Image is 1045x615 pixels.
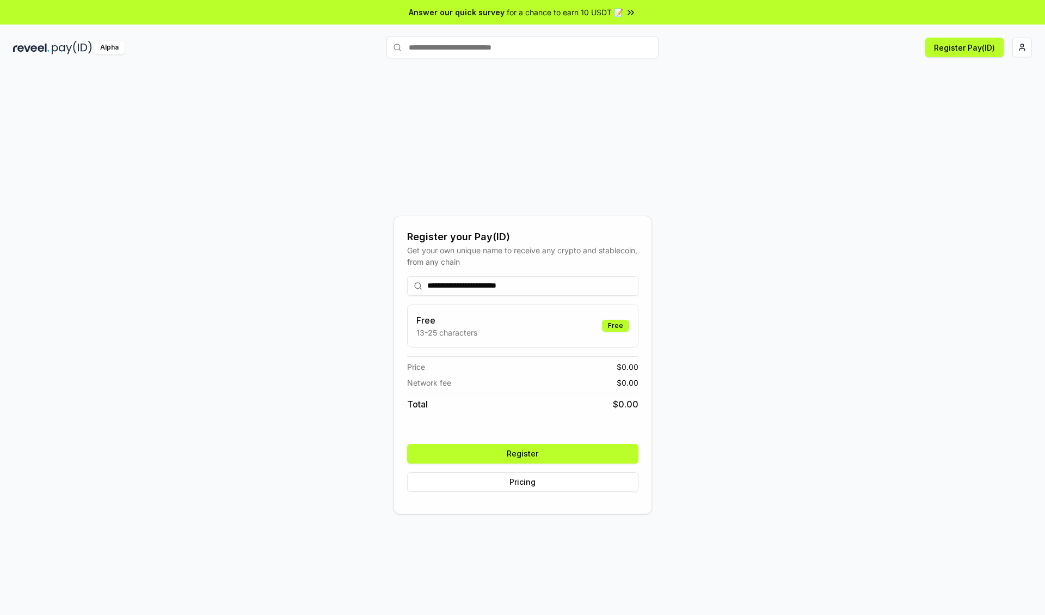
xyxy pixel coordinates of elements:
[407,229,638,245] div: Register your Pay(ID)
[407,398,428,411] span: Total
[13,41,50,54] img: reveel_dark
[507,7,623,18] span: for a chance to earn 10 USDT 📝
[407,361,425,373] span: Price
[52,41,92,54] img: pay_id
[416,327,477,338] p: 13-25 characters
[407,245,638,267] div: Get your own unique name to receive any crypto and stablecoin, from any chain
[407,377,451,388] span: Network fee
[925,38,1004,57] button: Register Pay(ID)
[617,377,638,388] span: $ 0.00
[617,361,638,373] span: $ 0.00
[94,41,125,54] div: Alpha
[613,398,638,411] span: $ 0.00
[409,7,505,18] span: Answer our quick survey
[407,472,638,492] button: Pricing
[407,444,638,464] button: Register
[602,320,629,332] div: Free
[416,314,477,327] h3: Free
